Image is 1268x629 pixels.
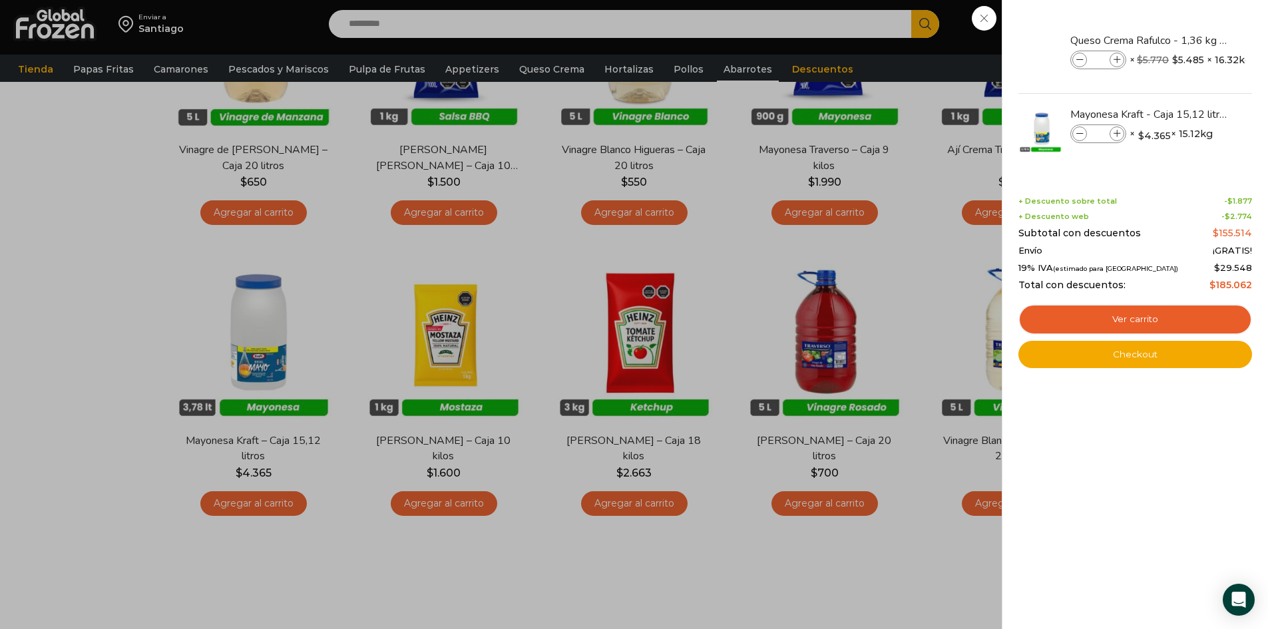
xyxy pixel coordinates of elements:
span: $ [1225,212,1230,221]
span: $ [1209,279,1215,291]
bdi: 155.514 [1213,227,1252,239]
span: × × 15.12kg [1130,124,1213,143]
span: Subtotal con descuentos [1018,228,1141,239]
span: - [1224,197,1252,206]
span: + Descuento web [1018,212,1089,221]
a: Mayonesa Kraft - Caja 15,12 litros [1070,107,1229,122]
bdi: 185.062 [1209,279,1252,291]
a: Checkout [1018,341,1252,369]
input: Product quantity [1088,126,1108,141]
bdi: 4.365 [1138,129,1171,142]
span: - [1221,212,1252,221]
div: Open Intercom Messenger [1223,584,1255,616]
span: $ [1172,53,1178,67]
span: Envío [1018,246,1042,256]
span: + Descuento sobre total [1018,197,1117,206]
span: × × 16.32kg [1130,51,1251,69]
span: $ [1227,196,1233,206]
span: 19% IVA [1018,263,1178,274]
span: ¡GRATIS! [1213,246,1252,256]
bdi: 1.877 [1227,196,1252,206]
span: $ [1137,54,1143,66]
span: $ [1213,227,1219,239]
a: Queso Crema Rafulco - 1,36 kg - Caja 16,32 kg [1070,33,1229,48]
a: Ver carrito [1018,304,1252,335]
span: 29.548 [1214,262,1252,273]
small: (estimado para [GEOGRAPHIC_DATA]) [1053,265,1178,272]
bdi: 5.770 [1137,54,1169,66]
span: $ [1138,129,1144,142]
span: Total con descuentos: [1018,280,1126,291]
bdi: 2.774 [1225,212,1252,221]
input: Product quantity [1088,53,1108,67]
span: $ [1214,262,1220,273]
bdi: 5.485 [1172,53,1204,67]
